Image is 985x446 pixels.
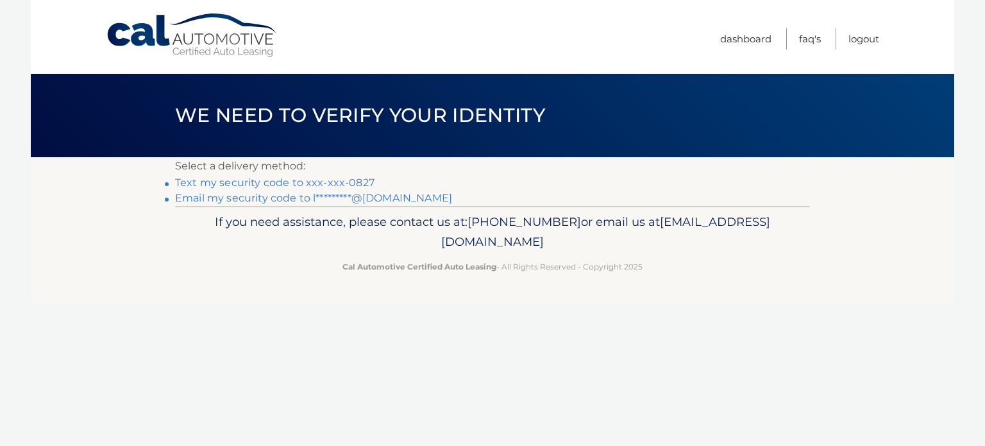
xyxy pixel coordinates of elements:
a: Dashboard [720,28,771,49]
a: Email my security code to l*********@[DOMAIN_NAME] [175,192,452,204]
a: FAQ's [799,28,821,49]
span: We need to verify your identity [175,103,545,127]
p: Select a delivery method: [175,157,810,175]
a: Text my security code to xxx-xxx-0827 [175,176,375,189]
span: [PHONE_NUMBER] [467,214,581,229]
p: If you need assistance, please contact us at: or email us at [183,212,802,253]
a: Logout [848,28,879,49]
strong: Cal Automotive Certified Auto Leasing [342,262,496,271]
a: Cal Automotive [106,13,279,58]
p: - All Rights Reserved - Copyright 2025 [183,260,802,273]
